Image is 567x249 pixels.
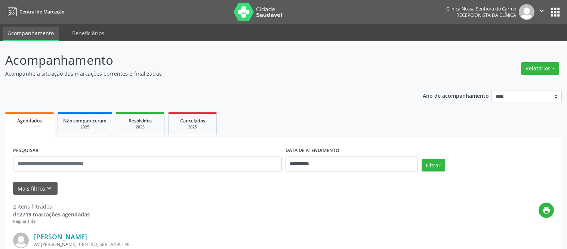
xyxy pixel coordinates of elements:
button: print [539,203,554,218]
div: 2025 [121,124,159,130]
a: [PERSON_NAME] [34,233,87,241]
span: Resolvidos [129,118,152,124]
div: 2025 [63,124,107,130]
label: DATA DE ATENDIMENTO [286,145,339,157]
span: Central de Marcação [19,9,64,15]
p: Acompanhamento [5,51,395,70]
button: Relatórios [521,62,559,75]
strong: 2719 marcações agendadas [19,211,90,218]
div: 2 itens filtrados [13,203,90,210]
button: Filtrar [422,159,445,171]
span: Não compareceram [63,118,107,124]
p: Ano de acompanhamento [423,91,489,100]
img: img [13,233,29,248]
div: AV [PERSON_NAME], CENTRO, SERTANIA - PE [34,241,442,248]
a: Beneficiários [67,27,110,40]
a: Central de Marcação [5,6,64,18]
span: Agendados [17,118,42,124]
div: Página 1 de 1 [13,218,90,225]
button: apps [549,6,562,19]
div: de [13,210,90,218]
img: img [519,4,534,20]
div: Clinica Nossa Senhora do Carmo [446,6,516,12]
i:  [537,7,546,15]
span: Cancelados [180,118,205,124]
p: Acompanhe a situação das marcações correntes e finalizadas [5,70,395,78]
span: Recepcionista da clínica [456,12,516,18]
i: print [542,206,551,215]
a: Acompanhamento [3,27,59,41]
button:  [534,4,549,20]
button: Mais filtroskeyboard_arrow_down [13,182,58,195]
div: 2025 [174,124,211,130]
i: keyboard_arrow_down [45,184,53,192]
label: PESQUISAR [13,145,38,157]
